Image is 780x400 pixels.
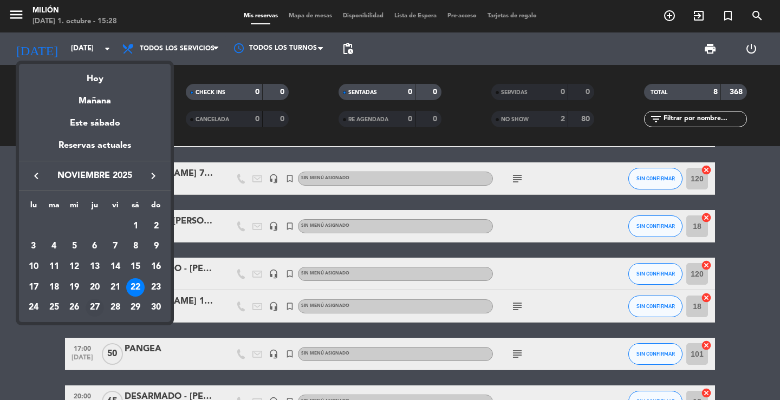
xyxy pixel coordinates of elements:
td: 24 de noviembre de 2025 [23,298,44,318]
th: martes [44,199,64,216]
td: 15 de noviembre de 2025 [126,257,146,277]
div: 22 [126,278,145,297]
td: 6 de noviembre de 2025 [84,237,105,257]
th: miércoles [64,199,84,216]
div: 9 [147,237,165,255]
span: noviembre 2025 [46,169,144,183]
div: 5 [65,237,83,255]
td: 27 de noviembre de 2025 [84,298,105,318]
div: 18 [45,278,63,297]
td: 26 de noviembre de 2025 [64,298,84,318]
div: 24 [24,299,43,317]
td: 20 de noviembre de 2025 [84,277,105,298]
div: 26 [65,299,83,317]
div: 30 [147,299,165,317]
td: 8 de noviembre de 2025 [126,237,146,257]
td: 29 de noviembre de 2025 [126,298,146,318]
div: Hoy [19,64,171,86]
td: 3 de noviembre de 2025 [23,237,44,257]
td: 12 de noviembre de 2025 [64,257,84,277]
button: keyboard_arrow_left [27,169,46,183]
button: keyboard_arrow_right [144,169,163,183]
div: 23 [147,278,165,297]
td: 25 de noviembre de 2025 [44,298,64,318]
td: 5 de noviembre de 2025 [64,237,84,257]
div: 6 [86,237,104,255]
div: 16 [147,258,165,276]
div: 28 [106,299,125,317]
div: 13 [86,258,104,276]
td: 23 de noviembre de 2025 [146,277,166,298]
div: 27 [86,299,104,317]
div: 14 [106,258,125,276]
td: 4 de noviembre de 2025 [44,237,64,257]
div: 2 [147,217,165,235]
td: 2 de noviembre de 2025 [146,216,166,237]
div: 20 [86,278,104,297]
td: 14 de noviembre de 2025 [105,257,126,277]
div: Mañana [19,86,171,108]
td: 18 de noviembre de 2025 [44,277,64,298]
div: 7 [106,237,125,255]
div: 19 [65,278,83,297]
td: 10 de noviembre de 2025 [23,257,44,277]
td: 11 de noviembre de 2025 [44,257,64,277]
th: sábado [126,199,146,216]
th: viernes [105,199,126,216]
td: 1 de noviembre de 2025 [126,216,146,237]
td: 21 de noviembre de 2025 [105,277,126,298]
th: domingo [146,199,166,216]
div: 25 [45,299,63,317]
td: 13 de noviembre de 2025 [84,257,105,277]
td: NOV. [23,216,126,237]
div: 1 [126,217,145,235]
td: 28 de noviembre de 2025 [105,298,126,318]
div: 11 [45,258,63,276]
th: lunes [23,199,44,216]
div: Este sábado [19,108,171,139]
td: 30 de noviembre de 2025 [146,298,166,318]
div: 15 [126,258,145,276]
div: 3 [24,237,43,255]
div: 4 [45,237,63,255]
i: keyboard_arrow_right [147,169,160,182]
td: 22 de noviembre de 2025 [126,277,146,298]
div: 8 [126,237,145,255]
div: 10 [24,258,43,276]
th: jueves [84,199,105,216]
td: 17 de noviembre de 2025 [23,277,44,298]
div: 17 [24,278,43,297]
td: 9 de noviembre de 2025 [146,237,166,257]
td: 19 de noviembre de 2025 [64,277,84,298]
div: Reservas actuales [19,139,171,161]
td: 16 de noviembre de 2025 [146,257,166,277]
div: 12 [65,258,83,276]
div: 21 [106,278,125,297]
i: keyboard_arrow_left [30,169,43,182]
div: 29 [126,299,145,317]
td: 7 de noviembre de 2025 [105,237,126,257]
